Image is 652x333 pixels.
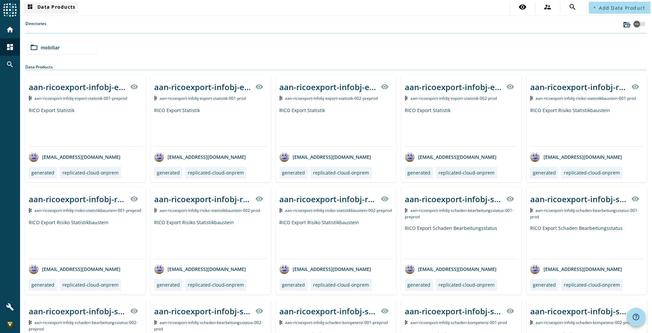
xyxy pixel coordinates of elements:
div: RICO Export Risiko Statistikbaustein [279,219,393,259]
img: Kafka Topic: aan-ricoexport-infobj-risiko-statistikbaustein-002-prod [154,208,157,213]
img: spoud-logo.svg [3,3,17,17]
div: generated [282,282,305,288]
mat-icon: visibility [381,307,389,315]
div: generated [31,282,54,288]
img: Kafka Topic: aan-ricoexport-infobj-schaden-kompetenz-001-prod [405,320,408,325]
img: avatar [279,264,289,274]
div: [EMAIL_ADDRESS][DOMAIN_NAME] [29,152,120,162]
span: Kafka Topic: aan-ricoexport-infobj-export-statistik-001-preprod [34,95,127,101]
div: replicated-cloud-onprem [564,170,620,176]
div: aan-ricoexport-infobj-export-statistik-001-_stage_ [154,81,252,92]
mat-icon: visibility [255,307,263,315]
img: avatar [530,264,540,274]
span: Kafka Topic: aan-ricoexport-infobj-export-statistik-002-prod [410,95,497,101]
span: Kafka Topic: aan-ricoexport-infobj-schaden-bearbeitungsstatus-002-prod [154,320,263,332]
mat-icon: dashboard [6,43,14,51]
div: replicated-cloud-onprem [62,282,118,288]
div: RICO Export Statistik [405,107,518,146]
img: avatar [154,152,164,162]
mat-icon: visibility [130,83,138,91]
img: avatar [29,264,39,274]
div: generated [157,282,180,288]
mat-icon: visibility [255,195,263,203]
div: RICO Export Risiko Statistikbaustein [154,219,268,259]
label: Directories [25,21,46,33]
div: replicated-cloud-onprem [62,170,118,176]
div: aan-ricoexport-infobj-schaden-bearbeitungsstatus-001-_stage_ [530,194,627,205]
span: Kafka Topic: aan-ricoexport-infobj-schaden-kompetenz-001-preprod [285,320,388,325]
img: Kafka Topic: aan-ricoexport-infobj-risiko-statistikbaustein-001-preprod [29,208,32,213]
img: Kafka Topic: aan-ricoexport-infobj-schaden-kompetenz-002-prod [530,320,533,325]
img: Kafka Topic: aan-ricoexport-infobj-schaden-bearbeitungsstatus-002-preprod [29,320,32,325]
div: RICO Export Statistik [29,107,142,146]
img: avatar [154,264,164,274]
div: replicated-cloud-onprem [438,170,495,176]
img: avatar [279,152,289,162]
span: Kafka Topic: aan-ricoexport-infobj-schaden-bearbeitungsstatus-002-preprod [29,320,137,332]
div: replicated-cloud-onprem [188,282,244,288]
span: Kafka Topic: aan-ricoexport-infobj-schaden-bearbeitungsstatus-001-prod [530,208,639,220]
div: [EMAIL_ADDRESS][DOMAIN_NAME] [29,264,120,274]
div: aan-ricoexport-infobj-schaden-kompetenz-001-_stage_ [405,306,502,317]
div: aan-ricoexport-infobj-schaden-kompetenz-001-_stage_ [279,306,377,317]
span: Kafka Topic: aan-ricoexport-infobj-export-statistik-002-preprod [285,95,378,101]
div: generated [31,170,54,176]
div: replicated-cloud-onprem [313,170,369,176]
div: [EMAIL_ADDRESS][DOMAIN_NAME] [279,152,371,162]
button: Add Data Product [589,2,650,14]
div: RICO Export Schaden Bearbeitungsstatus [530,225,643,259]
mat-icon: build [6,303,14,311]
img: avatar [405,152,415,162]
span: Kafka Topic: aan-ricoexport-infobj-schaden-bearbeitungsstatus-001-preprod [405,208,514,220]
mat-icon: visibility [130,307,138,315]
mat-icon: visibility [381,195,389,203]
div: aan-ricoexport-infobj-schaden-bearbeitungsstatus-002-_stage_ [154,306,252,317]
mat-icon: home [6,26,14,34]
div: [EMAIL_ADDRESS][DOMAIN_NAME] [405,264,497,274]
div: Data Products [25,64,647,70]
div: RICO Export Statistik [154,107,268,146]
span: Kafka Topic: aan-ricoexport-infobj-risiko-statistikbaustein-002-preprod [285,208,392,213]
mat-icon: help_outline [632,313,640,321]
span: Kafka Topic: aan-ricoexport-infobj-risiko-statistikbaustein-001-prod [536,95,636,101]
div: generated [407,282,430,288]
mat-icon: visibility [519,3,527,11]
img: avatar [405,264,415,274]
span: Kafka Topic: aan-ricoexport-infobj-schaden-kompetenz-001-prod [410,320,507,325]
div: aan-ricoexport-infobj-schaden-bearbeitungsstatus-001-_stage_ [405,194,502,205]
img: avatar [29,152,39,162]
mat-icon: visibility [506,83,514,91]
span: Add Data Product [599,5,645,11]
img: Kafka Topic: aan-ricoexport-infobj-export-statistik-001-prod [154,96,157,100]
div: [EMAIL_ADDRESS][DOMAIN_NAME] [154,264,246,274]
div: replicated-cloud-onprem [188,170,244,176]
img: Kafka Topic: aan-ricoexport-infobj-export-statistik-002-prod [405,96,408,100]
img: Kafka Topic: aan-ricoexport-infobj-risiko-statistikbaustein-002-preprod [279,208,282,213]
mat-icon: supervisor_account [544,3,552,11]
div: generated [533,170,556,176]
img: Kafka Topic: aan-ricoexport-infobj-export-statistik-001-preprod [29,96,32,100]
div: aan-ricoexport-infobj-export-statistik-002-_stage_ [279,81,377,92]
span: Data Products [26,4,75,12]
div: RICO Export Statistik [279,107,393,146]
button: Data Products [23,2,78,14]
div: aan-ricoexport-infobj-risiko-statistikbaustein-001-_stage_ [530,81,627,92]
mat-icon: folder_open [30,43,38,51]
mat-icon: add [593,6,596,9]
mat-icon: search [569,3,577,11]
div: RICO Export Risiko Statistikbaustein [29,219,142,259]
img: Kafka Topic: aan-ricoexport-infobj-risiko-statistikbaustein-001-prod [530,96,533,100]
div: generated [282,170,305,176]
img: Kafka Topic: aan-ricoexport-infobj-schaden-kompetenz-001-preprod [279,320,282,325]
span: Kafka Topic: aan-ricoexport-infobj-export-statistik-001-prod [159,95,246,101]
div: [EMAIL_ADDRESS][DOMAIN_NAME] [279,264,371,274]
mat-icon: visibility [506,307,514,315]
mat-icon: visibility [631,83,639,91]
img: avatar [530,152,540,162]
div: RICO Export Risiko Statistikbaustein [530,107,643,146]
div: generated [407,170,430,176]
div: generated [533,282,556,288]
div: [EMAIL_ADDRESS][DOMAIN_NAME] [405,152,497,162]
div: RICO Export Schaden Bearbeitungsstatus [405,225,518,259]
div: replicated-cloud-onprem [564,282,620,288]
